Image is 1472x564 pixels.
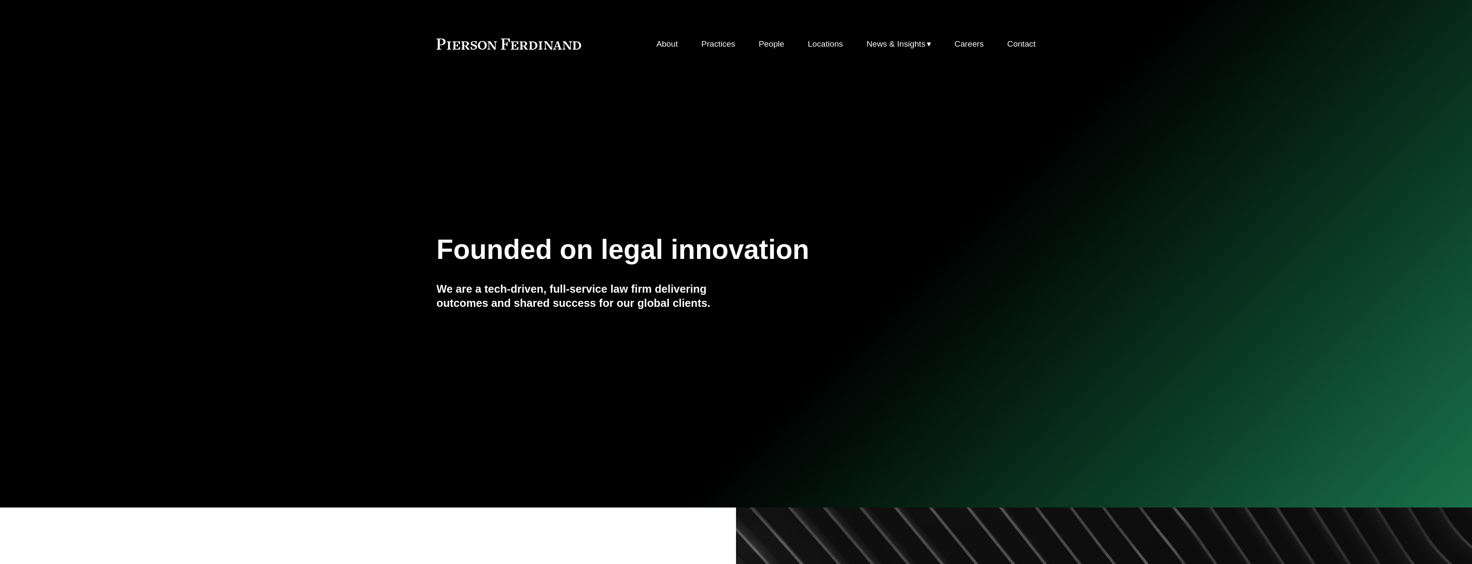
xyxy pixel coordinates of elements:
[955,36,984,52] a: Careers
[759,36,784,52] a: People
[867,37,926,52] span: News & Insights
[656,36,678,52] a: About
[808,36,843,52] a: Locations
[867,36,931,52] a: folder dropdown
[701,36,735,52] a: Practices
[1007,36,1036,52] a: Contact
[436,282,736,310] h4: We are a tech-driven, full-service law firm delivering outcomes and shared success for our global...
[436,234,936,265] h1: Founded on legal innovation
